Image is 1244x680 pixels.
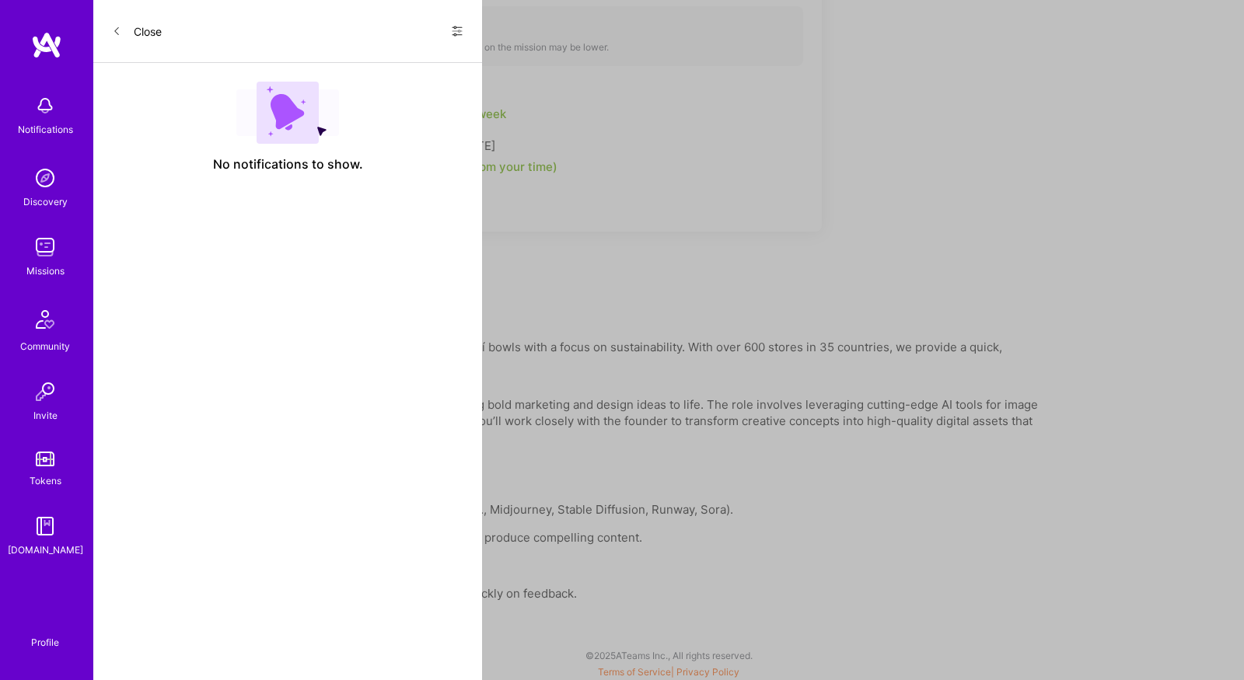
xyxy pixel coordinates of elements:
div: Discovery [23,194,68,210]
a: Profile [26,618,65,649]
div: Missions [26,263,65,279]
div: [DOMAIN_NAME] [8,542,83,558]
img: guide book [30,511,61,542]
img: bell [30,90,61,121]
button: Close [112,19,162,44]
img: Invite [30,376,61,407]
img: tokens [36,452,54,466]
div: Tokens [30,473,61,489]
div: Notifications [18,121,73,138]
span: No notifications to show. [213,156,363,173]
div: Invite [33,407,58,424]
img: discovery [30,162,61,194]
img: Community [26,301,64,338]
img: teamwork [30,232,61,263]
img: logo [31,31,62,59]
div: Profile [31,634,59,649]
div: Community [20,338,70,354]
img: empty [236,82,339,144]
